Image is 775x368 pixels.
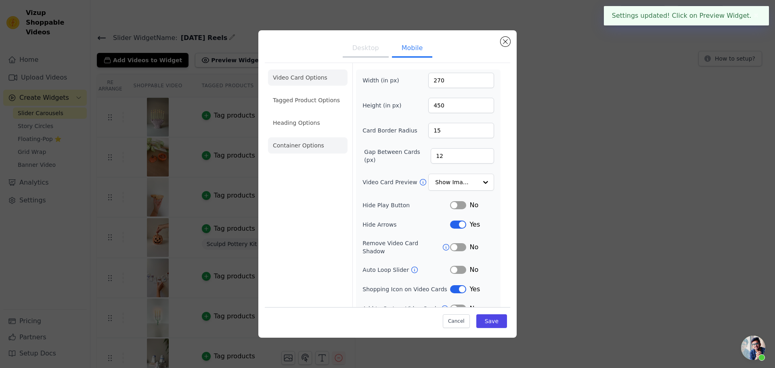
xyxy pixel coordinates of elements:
[362,101,406,109] label: Height (in px)
[604,6,769,25] div: Settings updated! Click on Preview Widget.
[268,115,348,131] li: Heading Options
[362,201,450,209] label: Hide Play Button
[469,304,478,313] span: No
[364,148,431,164] label: Gap Between Cards (px)
[343,40,389,58] button: Desktop
[741,336,765,360] div: Open chat
[469,220,480,229] span: Yes
[362,76,406,84] label: Width (in px)
[392,40,432,58] button: Mobile
[362,305,441,313] label: Add to Cart on Video Cards
[501,37,510,46] button: Close modal
[476,314,507,328] button: Save
[469,200,478,210] span: No
[268,137,348,154] li: Container Options
[752,11,761,21] button: Close
[443,314,470,328] button: Cancel
[469,265,478,275] span: No
[469,242,478,252] span: No
[268,69,348,86] li: Video Card Options
[362,221,450,229] label: Hide Arrows
[362,285,447,293] label: Shopping Icon on Video Cards
[362,239,442,255] label: Remove Video Card Shadow
[362,178,419,186] label: Video Card Preview
[362,126,417,135] label: Card Border Radius
[469,284,480,294] span: Yes
[362,266,411,274] label: Auto Loop Slider
[268,92,348,108] li: Tagged Product Options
